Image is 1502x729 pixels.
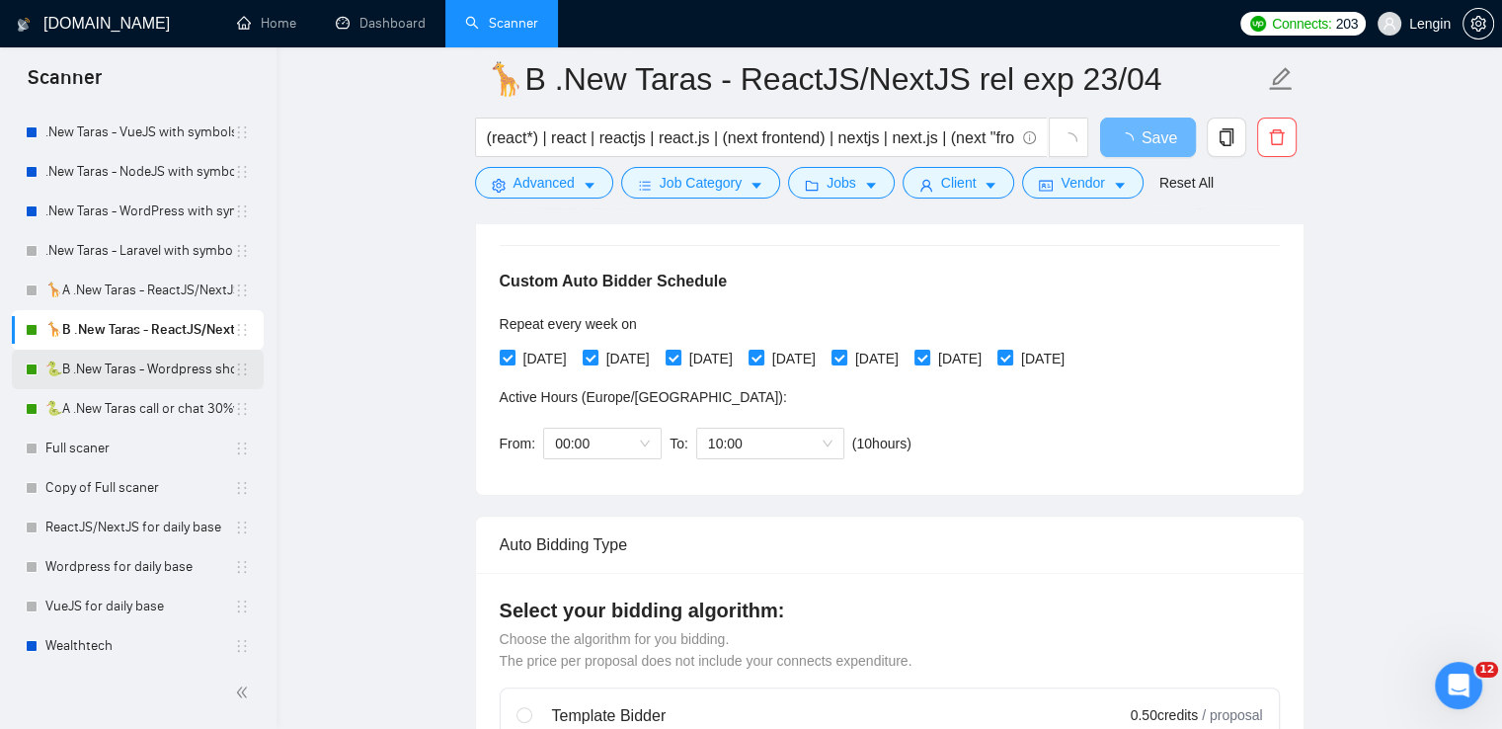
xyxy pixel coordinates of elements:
span: / proposal [1202,705,1262,725]
span: [DATE] [515,348,575,369]
span: caret-down [984,178,997,193]
h4: Select your bidding algorithm: [500,597,1280,624]
span: Connects: [1272,13,1331,35]
span: holder [234,243,250,259]
span: [DATE] [847,348,907,369]
span: info-circle [1023,131,1036,144]
iframe: Intercom live chat [1435,662,1482,709]
span: 00:00 [555,429,650,458]
a: ReactJS/NextJS for daily base [45,508,234,547]
span: Save [1142,125,1177,150]
span: holder [234,322,250,338]
a: .New Taras - WordPress with symbols [45,192,234,231]
span: edit [1268,66,1294,92]
span: [DATE] [681,348,741,369]
span: holder [234,638,250,654]
li: Copy of Full scaner [12,468,264,508]
li: Wealthtech [12,626,264,666]
a: 🦒A .New Taras - ReactJS/NextJS usual 23/04 [45,271,234,310]
button: delete [1257,118,1297,157]
span: holder [234,480,250,496]
a: dashboardDashboard [336,15,426,32]
span: caret-down [1113,178,1127,193]
span: user [919,178,933,193]
li: ReactJS/NextJS for daily base [12,508,264,547]
span: Vendor [1061,172,1104,194]
span: user [1383,17,1396,31]
a: Wordpress for daily base [45,547,234,587]
span: holder [234,520,250,535]
li: 🦒B .New Taras - ReactJS/NextJS rel exp 23/04 [12,310,264,350]
li: 🐍A .New Taras call or chat 30%view 0 reply 23/04 [12,389,264,429]
span: holder [234,124,250,140]
span: holder [234,401,250,417]
img: logo [17,9,31,40]
li: .New Taras - VueJS with symbols [12,113,264,152]
span: Job Category [660,172,742,194]
button: userClientcaret-down [903,167,1015,199]
span: [DATE] [1013,348,1072,369]
span: Active Hours ( Europe/[GEOGRAPHIC_DATA] ): [500,389,787,405]
span: caret-down [583,178,596,193]
div: Auto Bidding Type [500,517,1280,573]
button: settingAdvancedcaret-down [475,167,613,199]
span: setting [1463,16,1493,32]
button: barsJob Categorycaret-down [621,167,780,199]
span: setting [492,178,506,193]
img: upwork-logo.png [1250,16,1266,32]
span: To: [670,436,688,451]
span: Scanner [12,63,118,105]
input: Search Freelance Jobs... [487,125,1014,150]
span: 203 [1335,13,1357,35]
li: 🦒A .New Taras - ReactJS/NextJS usual 23/04 [12,271,264,310]
a: homeHome [237,15,296,32]
span: [DATE] [764,348,824,369]
a: .New Taras - NodeJS with symbols [45,152,234,192]
h5: Custom Auto Bidder Schedule [500,270,728,293]
a: .New Taras - VueJS with symbols [45,113,234,152]
a: VueJS for daily base [45,587,234,626]
span: [DATE] [930,348,989,369]
span: loading [1118,132,1142,148]
span: folder [805,178,819,193]
span: 0.50 credits [1131,704,1198,726]
a: Full scaner [45,429,234,468]
li: 🐍B .New Taras - Wordpress short 23/04 [12,350,264,389]
button: setting [1462,8,1494,40]
span: [DATE] [598,348,658,369]
div: Template Bidder [552,704,1010,728]
a: 🐍A .New Taras call or chat 30%view 0 reply 23/04 [45,389,234,429]
span: 12 [1475,662,1498,678]
span: Client [941,172,977,194]
span: Advanced [514,172,575,194]
button: Save [1100,118,1196,157]
span: holder [234,203,250,219]
span: Choose the algorithm for you bidding. The price per proposal does not include your connects expen... [500,631,912,669]
li: Full scaner [12,429,264,468]
span: holder [234,599,250,614]
span: caret-down [864,178,878,193]
span: From: [500,436,536,451]
a: searchScanner [465,15,538,32]
a: Copy of Full scaner [45,468,234,508]
a: .New Taras - Laravel with symbols [45,231,234,271]
span: idcard [1039,178,1053,193]
input: Scanner name... [486,54,1264,104]
span: loading [1060,132,1077,150]
span: double-left [235,683,255,702]
a: 🦒B .New Taras - ReactJS/NextJS rel exp 23/04 [45,310,234,350]
span: holder [234,441,250,456]
li: Wordpress for daily base [12,547,264,587]
span: delete [1258,128,1296,146]
span: caret-down [750,178,763,193]
li: .New Taras - NodeJS with symbols [12,152,264,192]
a: 🐍B .New Taras - Wordpress short 23/04 [45,350,234,389]
li: .New Taras - WordPress with symbols [12,192,264,231]
a: Wealthtech [45,626,234,666]
button: copy [1207,118,1246,157]
span: bars [638,178,652,193]
span: holder [234,283,250,298]
span: copy [1208,128,1245,146]
button: folderJobscaret-down [788,167,895,199]
li: .New Taras - Laravel with symbols [12,231,264,271]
